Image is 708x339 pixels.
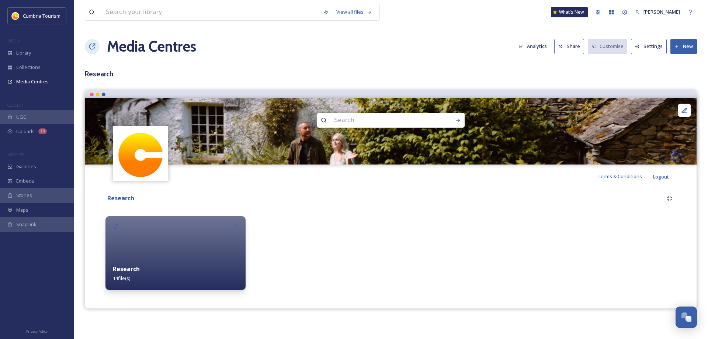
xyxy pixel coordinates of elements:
[7,38,20,44] span: MEDIA
[631,39,667,54] button: Settings
[330,112,431,128] input: Search
[16,221,37,228] span: SnapLink
[114,127,167,180] img: images.jpg
[643,8,680,15] span: [PERSON_NAME]
[26,329,48,334] span: Privacy Policy
[107,194,134,202] strong: Research
[16,192,32,199] span: Stories
[676,307,697,328] button: Open Chat
[515,39,551,53] button: Analytics
[85,98,697,165] img: Wordsworth Grasmere (Exclusive Experiences).jpg
[107,35,196,58] a: Media Centres
[7,152,24,157] span: WIDGETS
[554,39,584,54] button: Share
[631,39,670,54] a: Settings
[670,39,697,54] button: New
[102,4,319,20] input: Search your library
[588,39,631,53] a: Customise
[16,128,35,135] span: Uploads
[597,172,653,181] a: Terms & Conditions
[597,173,642,180] span: Terms & Conditions
[38,128,47,134] div: 10
[16,64,41,71] span: Collections
[16,78,49,85] span: Media Centres
[588,39,628,53] button: Customise
[26,326,48,335] a: Privacy Policy
[16,177,34,184] span: Embeds
[12,12,19,20] img: images.jpg
[551,7,588,17] a: What's New
[515,39,554,53] a: Analytics
[333,5,376,19] a: View all files
[7,102,23,108] span: COLLECT
[653,173,669,180] span: Logout
[113,275,130,281] span: 14 file(s)
[16,207,28,214] span: Maps
[23,13,60,19] span: Cumbria Tourism
[85,69,697,79] h3: Research
[113,265,140,273] strong: Research
[631,5,684,19] a: [PERSON_NAME]
[16,163,36,170] span: Galleries
[16,114,26,121] span: UGC
[16,49,31,56] span: Library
